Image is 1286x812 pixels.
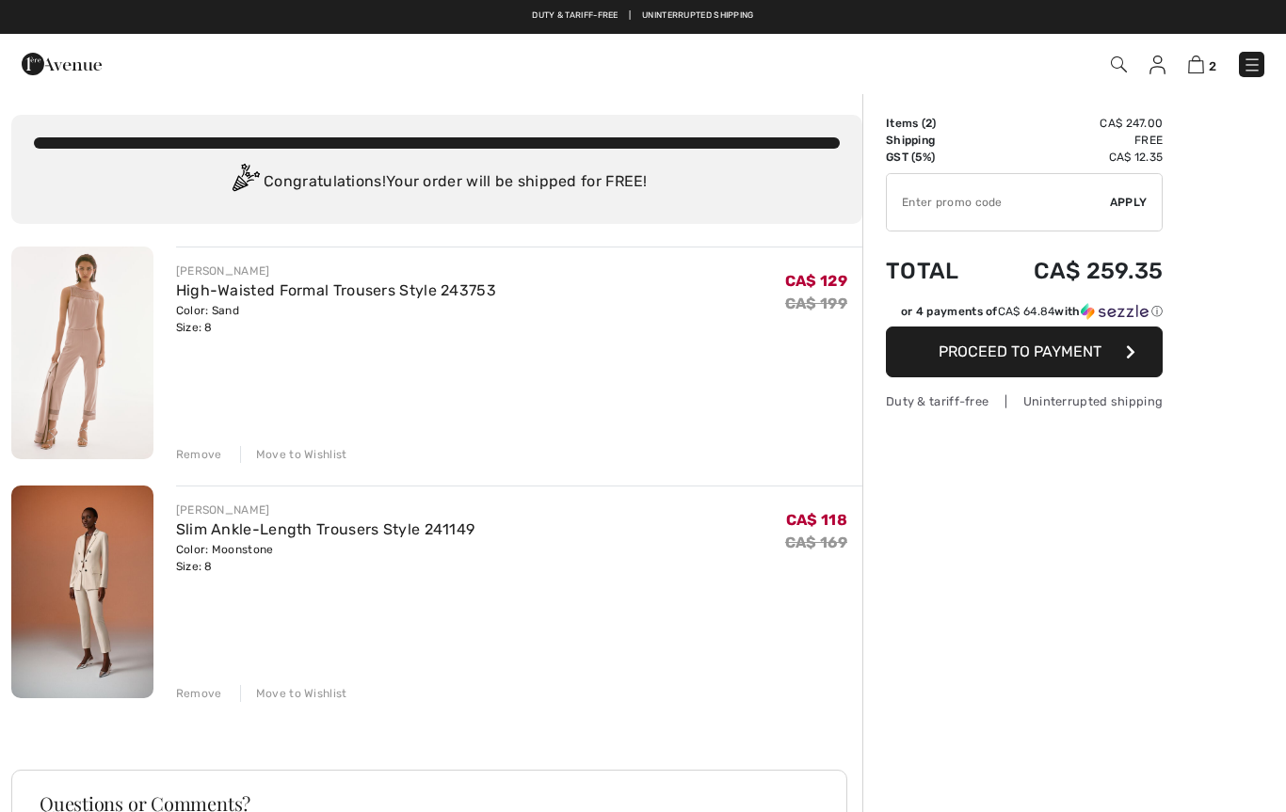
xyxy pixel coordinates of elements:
div: Move to Wishlist [240,446,347,463]
input: Promo code [887,174,1110,231]
img: Shopping Bag [1188,56,1204,73]
s: CA$ 199 [785,295,847,312]
div: or 4 payments of with [901,303,1163,320]
span: CA$ 129 [785,272,847,290]
img: Menu [1243,56,1262,74]
span: Apply [1110,194,1148,211]
a: High-Waisted Formal Trousers Style 243753 [176,281,496,299]
s: CA$ 169 [785,533,847,551]
span: Proceed to Payment [939,342,1101,360]
div: Remove [176,446,222,463]
span: CA$ 118 [786,511,847,529]
div: Congratulations! Your order will be shipped for FREE! [34,164,840,201]
img: 1ère Avenue [22,45,102,83]
a: 2 [1188,53,1216,75]
div: Color: Moonstone Size: 8 [176,541,475,575]
img: Search [1111,56,1127,72]
div: or 4 payments ofCA$ 64.84withSezzle Click to learn more about Sezzle [886,303,1163,326]
td: Shipping [886,132,986,149]
div: Color: Sand Size: 8 [176,302,496,336]
img: Slim Ankle-Length Trousers Style 241149 [11,486,153,698]
td: Items ( ) [886,115,986,132]
td: GST (5%) [886,149,986,166]
button: Proceed to Payment [886,326,1163,377]
img: Sezzle [1081,303,1149,320]
div: Remove [176,685,222,702]
img: Congratulation2.svg [226,164,264,201]
td: CA$ 12.35 [986,149,1163,166]
div: Move to Wishlist [240,685,347,702]
img: High-Waisted Formal Trousers Style 243753 [11,247,153,459]
div: [PERSON_NAME] [176,263,496,279]
img: My Info [1149,56,1165,74]
div: [PERSON_NAME] [176,502,475,518]
a: Slim Ankle-Length Trousers Style 241149 [176,520,475,538]
td: CA$ 247.00 [986,115,1163,132]
td: CA$ 259.35 [986,239,1163,303]
div: Duty & tariff-free | Uninterrupted shipping [886,392,1163,410]
span: CA$ 64.84 [998,305,1055,318]
td: Total [886,239,986,303]
a: 1ère Avenue [22,54,102,72]
span: 2 [1209,59,1216,73]
td: Free [986,132,1163,149]
span: 2 [925,117,932,130]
